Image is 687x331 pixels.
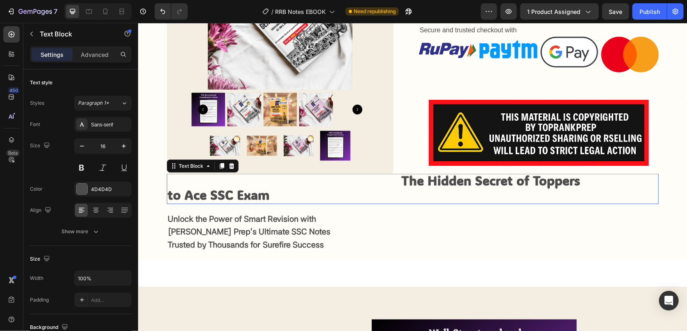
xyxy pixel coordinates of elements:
[125,217,186,227] strong: Surefire Success
[30,99,44,107] div: Styles
[341,18,399,36] img: gempages_554423319097509114-d54cbf4b-992c-4606-b13b-c3aa20d18631.png
[6,150,20,156] div: Beta
[8,87,20,94] div: 450
[91,121,130,128] div: Sans-serif
[74,96,132,110] button: Paragraph 1*
[30,205,53,216] div: Align
[275,7,326,16] span: RRB Notes EBOOK
[527,7,580,16] span: 1 product assigned
[214,82,224,92] button: Carousel Next Arrow
[520,3,599,20] button: 1 product assigned
[30,164,132,180] strong: to Ace SSC Exam
[91,186,130,193] div: 4D4D4D
[30,204,192,214] strong: [PERSON_NAME] Prep’s Ultimate SSC Notes
[62,227,100,236] div: Show more
[155,3,188,20] div: Undo/Redo
[403,14,460,45] img: gempages_554423319097509114-77fcbab6-3ccb-482b-a454-779a5ccd0815.png
[75,271,131,286] input: Auto
[30,140,52,151] div: Size
[30,79,52,86] div: Text style
[271,7,273,16] span: /
[287,77,514,144] img: gempages_554423319097509114-a58b1db8-ffd0-45b7-90bc-3a0b83b949d7.png
[81,50,109,59] p: Advanced
[91,297,130,304] div: Add...
[659,291,679,311] div: Open Intercom Messenger
[632,3,667,20] button: Publish
[263,149,442,166] strong: The Hidden Secret of Toppers
[30,185,43,193] div: Color
[30,296,49,304] div: Padding
[609,8,623,15] span: Save
[639,7,660,16] div: Publish
[78,99,109,107] span: Paragraph 1*
[30,224,132,239] button: Show more
[463,14,521,50] img: gempages_554423319097509114-02b32d1f-9bbd-4dcc-8f2b-54f141cce91c.png
[41,50,64,59] p: Settings
[30,217,122,227] strong: Trusted by Thousands for
[3,3,61,20] button: 7
[54,7,57,16] p: 7
[39,140,67,147] div: Text Block
[354,8,396,15] span: Need republishing
[30,254,52,265] div: Size
[40,29,109,39] p: Text Block
[30,121,40,128] div: Font
[602,3,629,20] button: Save
[282,2,520,14] p: Secure and trusted checkout with
[30,191,178,201] strong: Unlock the Power of Smart Revision with
[30,275,43,282] div: Width
[281,20,338,35] img: gempages_554423319097509114-52c67c9d-4ffe-4d6e-8439-5852beffe973.png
